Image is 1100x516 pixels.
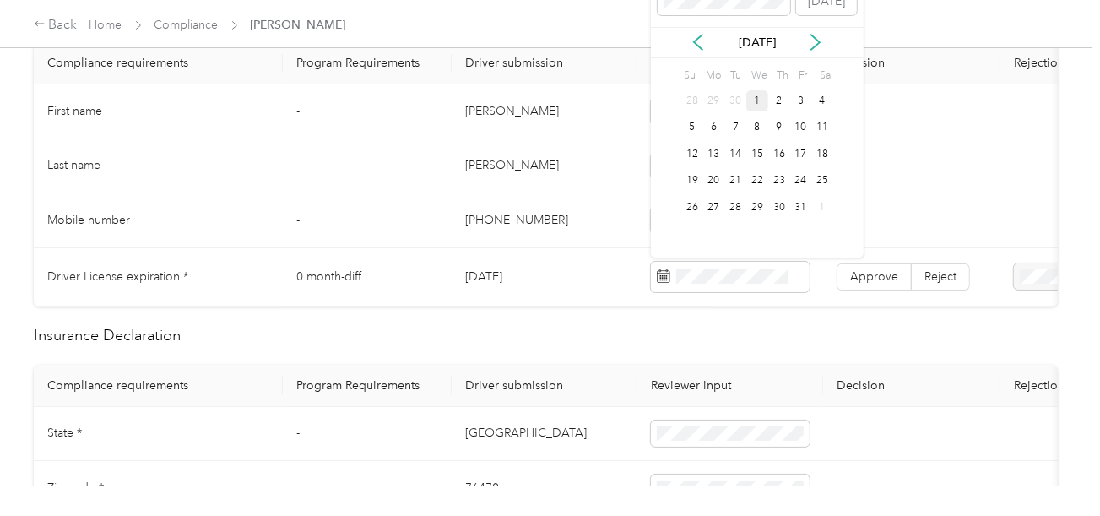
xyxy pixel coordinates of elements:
[768,90,790,111] div: 2
[47,104,102,118] span: First name
[823,42,1000,84] th: Decision
[746,197,768,218] div: 29
[790,144,812,165] div: 17
[47,481,104,495] span: Zip code *
[283,84,452,139] td: -
[924,269,956,284] span: Reject
[703,171,725,192] div: 20
[637,42,823,84] th: Reviewer input
[452,42,637,84] th: Driver submission
[34,84,283,139] td: First name
[283,365,452,407] th: Program Requirements
[724,117,746,139] div: 7
[768,171,790,192] div: 23
[811,197,833,218] div: 1
[811,171,833,192] div: 25
[790,90,812,111] div: 3
[823,365,1000,407] th: Decision
[637,365,823,407] th: Reviewer input
[283,407,452,462] td: -
[154,18,219,32] a: Compliance
[681,171,703,192] div: 19
[746,117,768,139] div: 8
[452,193,637,248] td: [PHONE_NUMBER]
[452,407,637,462] td: [GEOGRAPHIC_DATA]
[746,171,768,192] div: 22
[452,365,637,407] th: Driver submission
[47,269,188,284] span: Driver License expiration *
[34,461,283,516] td: Zip code *
[768,117,790,139] div: 9
[811,144,833,165] div: 18
[722,34,793,52] p: [DATE]
[283,461,452,516] td: -
[47,426,82,440] span: State *
[746,144,768,165] div: 15
[452,248,637,307] td: [DATE]
[283,139,452,194] td: -
[452,139,637,194] td: [PERSON_NAME]
[850,269,898,284] span: Approve
[703,144,725,165] div: 13
[34,139,283,194] td: Last name
[681,117,703,139] div: 5
[703,90,725,111] div: 29
[681,144,703,165] div: 12
[774,64,790,88] div: Th
[283,42,452,84] th: Program Requirements
[34,42,283,84] th: Compliance requirements
[724,197,746,218] div: 28
[34,15,78,35] div: Back
[34,407,283,462] td: State *
[34,193,283,248] td: Mobile number
[681,90,703,111] div: 28
[811,90,833,111] div: 4
[724,90,746,111] div: 30
[703,64,722,88] div: Mo
[681,197,703,218] div: 26
[724,144,746,165] div: 14
[768,144,790,165] div: 16
[746,90,768,111] div: 1
[452,461,637,516] td: 76470
[681,64,697,88] div: Su
[768,197,790,218] div: 30
[1005,421,1100,516] iframe: Everlance-gr Chat Button Frame
[47,158,100,172] span: Last name
[34,248,283,307] td: Driver License expiration *
[283,248,452,307] td: 0 month-diff
[727,64,743,88] div: Tu
[34,365,283,407] th: Compliance requirements
[703,117,725,139] div: 6
[790,117,812,139] div: 10
[795,64,811,88] div: Fr
[34,324,1058,347] h2: Insurance Declaration
[47,213,130,227] span: Mobile number
[790,197,812,218] div: 31
[749,64,768,88] div: We
[790,171,812,192] div: 24
[251,16,346,34] span: [PERSON_NAME]
[452,84,637,139] td: [PERSON_NAME]
[703,197,725,218] div: 27
[283,193,452,248] td: -
[724,171,746,192] div: 21
[89,18,122,32] a: Home
[811,117,833,139] div: 11
[817,64,833,88] div: Sa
